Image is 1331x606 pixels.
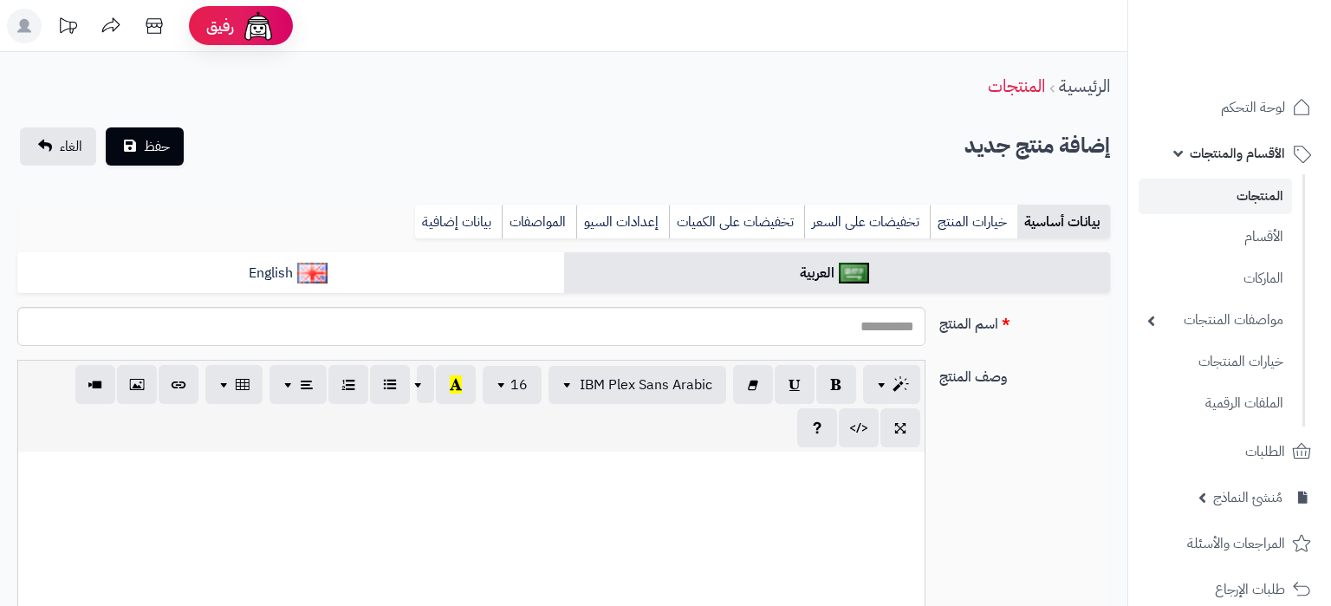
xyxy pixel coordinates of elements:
[1017,205,1110,239] a: بيانات أساسية
[144,136,170,157] span: حفظ
[106,127,184,166] button: حفظ
[1139,260,1292,297] a: الماركات
[297,263,328,283] img: English
[1139,523,1321,564] a: المراجعات والأسئلة
[988,73,1045,99] a: المنتجات
[549,366,726,404] button: IBM Plex Sans Arabic
[580,375,712,395] span: IBM Plex Sans Arabic
[1139,218,1292,256] a: الأقسام
[241,9,276,43] img: ai-face.png
[1245,440,1285,464] span: الطلبات
[1187,531,1285,556] span: المراجعات والأسئلة
[1139,343,1292,381] a: خيارات المنتجات
[1213,485,1282,510] span: مُنشئ النماذج
[964,128,1110,164] h2: إضافة منتج جديد
[1215,577,1285,602] span: طلبات الإرجاع
[1221,95,1285,120] span: لوحة التحكم
[932,307,1117,335] label: اسم المنتج
[930,205,1017,239] a: خيارات المنتج
[60,136,82,157] span: الغاء
[46,9,89,48] a: تحديثات المنصة
[1139,431,1321,472] a: الطلبات
[1139,179,1292,214] a: المنتجات
[20,127,96,166] a: الغاء
[1059,73,1110,99] a: الرئيسية
[1190,141,1285,166] span: الأقسام والمنتجات
[415,205,502,239] a: بيانات إضافية
[17,252,564,295] a: English
[510,375,528,395] span: 16
[483,366,542,404] button: 16
[932,360,1117,388] label: وصف المنتج
[502,205,576,239] a: المواصفات
[1139,302,1292,339] a: مواصفات المنتجات
[1139,385,1292,422] a: الملفات الرقمية
[1213,41,1315,77] img: logo-2.png
[804,205,930,239] a: تخفيضات على السعر
[1139,87,1321,128] a: لوحة التحكم
[564,252,1111,295] a: العربية
[669,205,804,239] a: تخفيضات على الكميات
[206,16,234,36] span: رفيق
[576,205,669,239] a: إعدادات السيو
[839,263,869,283] img: العربية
